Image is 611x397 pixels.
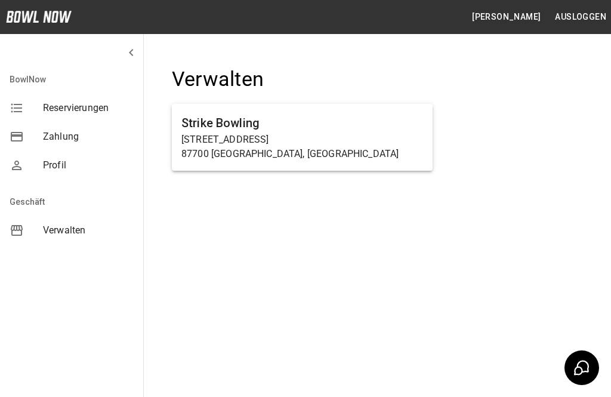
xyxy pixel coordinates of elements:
p: [STREET_ADDRESS] [181,133,423,147]
h4: Verwalten [172,67,433,92]
h6: Strike Bowling [181,113,423,133]
span: Profil [43,158,134,173]
img: logo [6,11,72,23]
span: Zahlung [43,130,134,144]
span: Verwalten [43,223,134,238]
span: Reservierungen [43,101,134,115]
button: [PERSON_NAME] [467,6,545,28]
button: Ausloggen [550,6,611,28]
p: 87700 [GEOGRAPHIC_DATA], [GEOGRAPHIC_DATA] [181,147,423,161]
